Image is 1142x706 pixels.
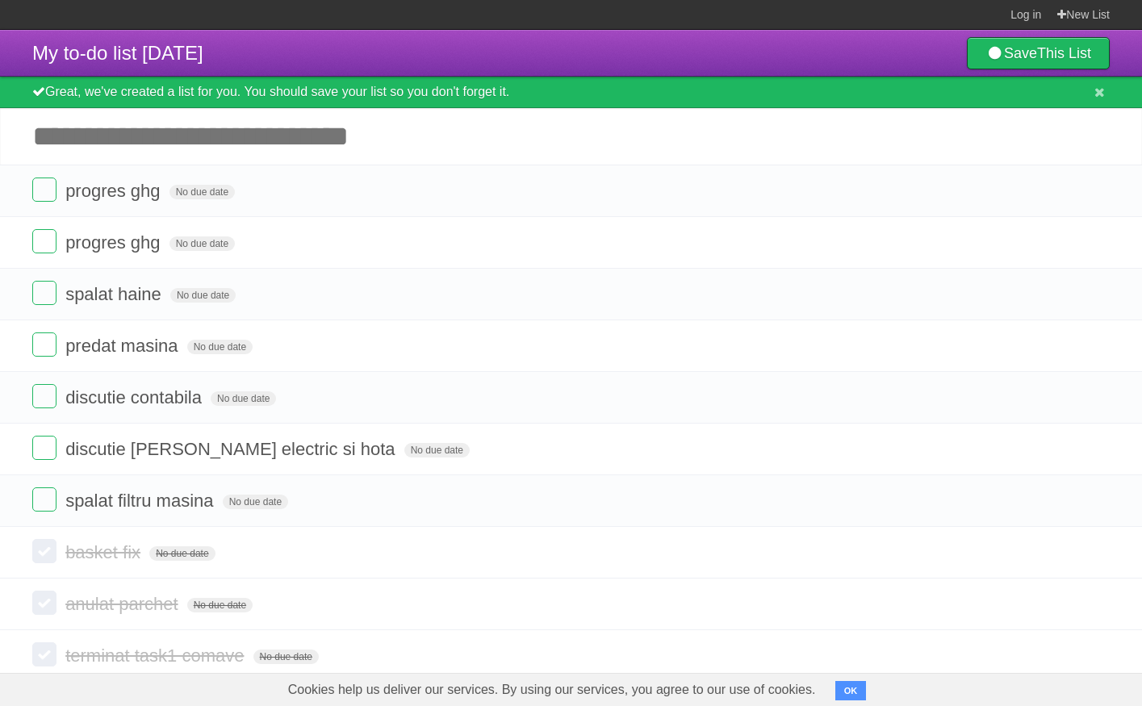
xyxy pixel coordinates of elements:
a: SaveThis List [967,37,1110,69]
span: discutie [PERSON_NAME] electric si hota [65,439,399,459]
span: predat masina [65,336,182,356]
b: This List [1037,45,1091,61]
span: No due date [149,546,215,561]
span: discutie contabila [65,387,206,407]
span: No due date [187,340,253,354]
span: No due date [223,495,288,509]
span: No due date [404,443,470,457]
label: Done [32,642,56,666]
span: progres ghg [65,232,164,253]
span: progres ghg [65,181,164,201]
label: Done [32,281,56,305]
button: OK [835,681,867,700]
label: Done [32,384,56,408]
span: No due date [187,598,253,612]
span: No due date [169,185,235,199]
span: Cookies help us deliver our services. By using our services, you agree to our use of cookies. [272,674,832,706]
span: basket fix [65,542,144,562]
span: No due date [169,236,235,251]
span: No due date [253,650,319,664]
span: spalat haine [65,284,165,304]
label: Done [32,487,56,512]
span: My to-do list [DATE] [32,42,203,64]
label: Done [32,178,56,202]
label: Done [32,591,56,615]
label: Done [32,436,56,460]
span: No due date [211,391,276,406]
span: spalat filtru masina [65,491,217,511]
span: anulat parchet [65,594,182,614]
label: Done [32,539,56,563]
span: No due date [170,288,236,303]
span: terminat task1 comave [65,645,248,666]
label: Done [32,229,56,253]
label: Done [32,332,56,357]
